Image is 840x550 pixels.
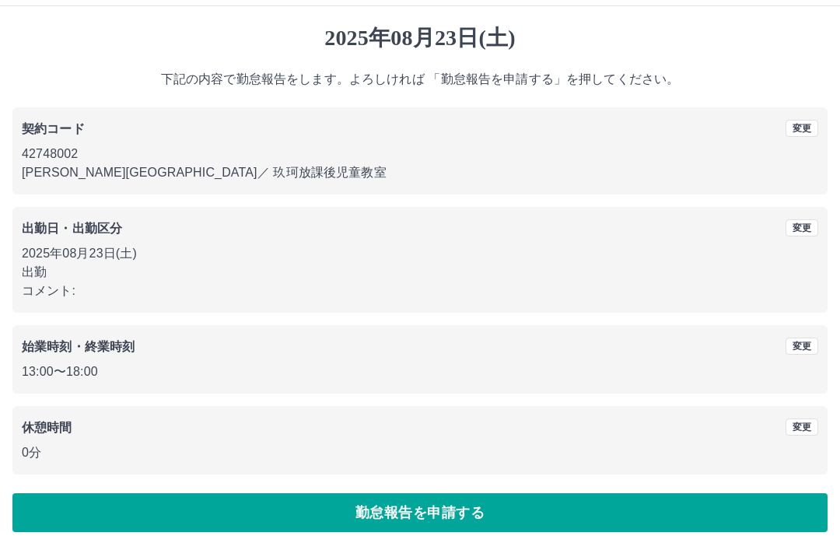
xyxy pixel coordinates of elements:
[786,419,818,436] button: 変更
[22,363,818,381] p: 13:00 〜 18:00
[22,263,818,282] p: 出勤
[22,340,135,353] b: 始業時刻・終業時刻
[12,25,828,51] h1: 2025年08月23日(土)
[22,244,818,263] p: 2025年08月23日(土)
[22,443,818,462] p: 0分
[12,493,828,532] button: 勤怠報告を申請する
[22,122,85,135] b: 契約コード
[22,282,818,300] p: コメント:
[12,70,828,89] p: 下記の内容で勤怠報告をします。よろしければ 「勤怠報告を申請する」を押してください。
[22,421,72,434] b: 休憩時間
[786,338,818,355] button: 変更
[22,145,818,163] p: 42748002
[22,222,122,235] b: 出勤日・出勤区分
[786,219,818,236] button: 変更
[22,163,818,182] p: [PERSON_NAME][GEOGRAPHIC_DATA] ／ 玖珂放課後児童教室
[786,120,818,137] button: 変更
